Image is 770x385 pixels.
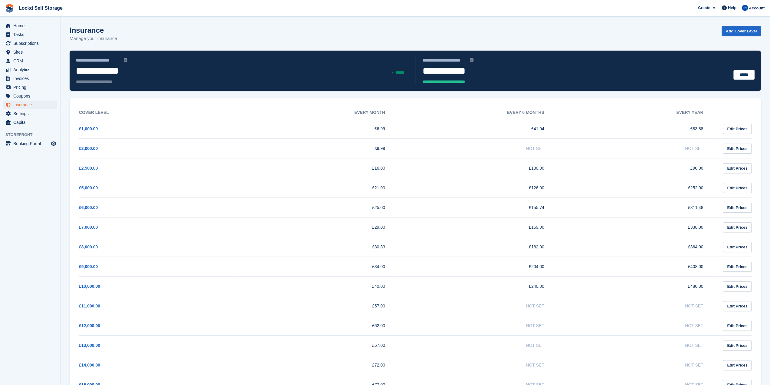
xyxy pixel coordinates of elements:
[556,217,715,237] td: £338.00
[556,355,715,375] td: Not Set
[79,185,98,190] a: £5,000.00
[397,217,556,237] td: £169.00
[742,5,748,11] img: Jonny Bleach
[13,139,50,148] span: Booking Portal
[397,277,556,296] td: £240.00
[13,39,50,48] span: Subscriptions
[3,48,57,56] a: menu
[723,242,752,252] a: Edit Prices
[13,57,50,65] span: CRM
[238,277,397,296] td: £40.00
[238,198,397,217] td: £25.00
[556,198,715,217] td: £311.48
[238,237,397,257] td: £30.33
[556,296,715,316] td: Not Set
[728,5,736,11] span: Help
[238,296,397,316] td: £57.00
[79,244,98,249] a: £8,000.00
[556,139,715,158] td: Not Set
[5,4,14,13] img: stora-icon-8386f47178a22dfd0bd8f6a31ec36ba5ce8667c1dd55bd0f319d3a0aa187defe.svg
[397,336,556,355] td: Not Set
[723,360,752,370] a: Edit Prices
[397,178,556,198] td: £126.00
[79,323,100,328] a: £12,000.00
[723,144,752,154] a: Edit Prices
[3,118,57,127] a: menu
[238,158,397,178] td: £16.00
[397,158,556,178] td: £180.00
[397,257,556,277] td: £204.00
[79,126,98,131] a: £1,000.00
[556,158,715,178] td: £90.00
[470,58,473,62] img: icon-info-grey-7440780725fd019a000dd9b08b2336e03edf1995a4989e88bcd33f0948082b44.svg
[13,74,50,83] span: Invoices
[13,30,50,39] span: Tasks
[79,205,98,210] a: £6,000.00
[70,35,117,42] p: Manage your insurance
[79,106,238,119] th: Cover Level
[556,316,715,336] td: Not Set
[3,74,57,83] a: menu
[556,106,715,119] th: Every year
[397,106,556,119] th: Every 6 months
[79,363,100,367] a: £14,000.00
[13,48,50,56] span: Sites
[723,340,752,350] a: Edit Prices
[3,83,57,91] a: menu
[3,22,57,30] a: menu
[397,316,556,336] td: Not Set
[723,124,752,134] a: Edit Prices
[556,336,715,355] td: Not Set
[3,30,57,39] a: menu
[238,336,397,355] td: £67.00
[556,237,715,257] td: £364.00
[79,166,98,171] a: £2,500.00
[723,262,752,272] a: Edit Prices
[556,257,715,277] td: £408.00
[238,257,397,277] td: £34.00
[3,139,57,148] a: menu
[397,237,556,257] td: £182.00
[3,109,57,118] a: menu
[16,3,65,13] a: Lockd Self Storage
[124,58,127,62] img: icon-info-grey-7440780725fd019a000dd9b08b2336e03edf1995a4989e88bcd33f0948082b44.svg
[723,301,752,311] a: Edit Prices
[397,139,556,158] td: Not Set
[397,198,556,217] td: £155.74
[238,139,397,158] td: £9.99
[3,65,57,74] a: menu
[397,119,556,139] td: £41.94
[238,355,397,375] td: £72.00
[3,92,57,100] a: menu
[79,343,100,348] a: £13,000.00
[79,225,98,230] a: £7,000.00
[397,355,556,375] td: Not Set
[238,106,397,119] th: Every month
[79,284,100,289] a: £10,000.00
[79,264,98,269] a: £9,000.00
[13,65,50,74] span: Analytics
[50,140,57,147] a: Preview store
[723,222,752,232] a: Edit Prices
[13,118,50,127] span: Capital
[13,101,50,109] span: Insurance
[79,304,100,308] a: £11,000.00
[556,119,715,139] td: £83.88
[698,5,710,11] span: Create
[723,163,752,173] a: Edit Prices
[13,109,50,118] span: Settings
[79,146,98,151] a: £2,000.00
[723,183,752,193] a: Edit Prices
[70,26,117,34] h1: Insurance
[238,119,397,139] td: £6.99
[5,132,60,138] span: Storefront
[722,26,761,36] a: Add Cover Level
[723,203,752,213] a: Edit Prices
[13,83,50,91] span: Pricing
[749,5,765,11] span: Account
[723,281,752,291] a: Edit Prices
[13,92,50,100] span: Coupons
[238,217,397,237] td: £29.00
[238,316,397,336] td: £62.00
[13,22,50,30] span: Home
